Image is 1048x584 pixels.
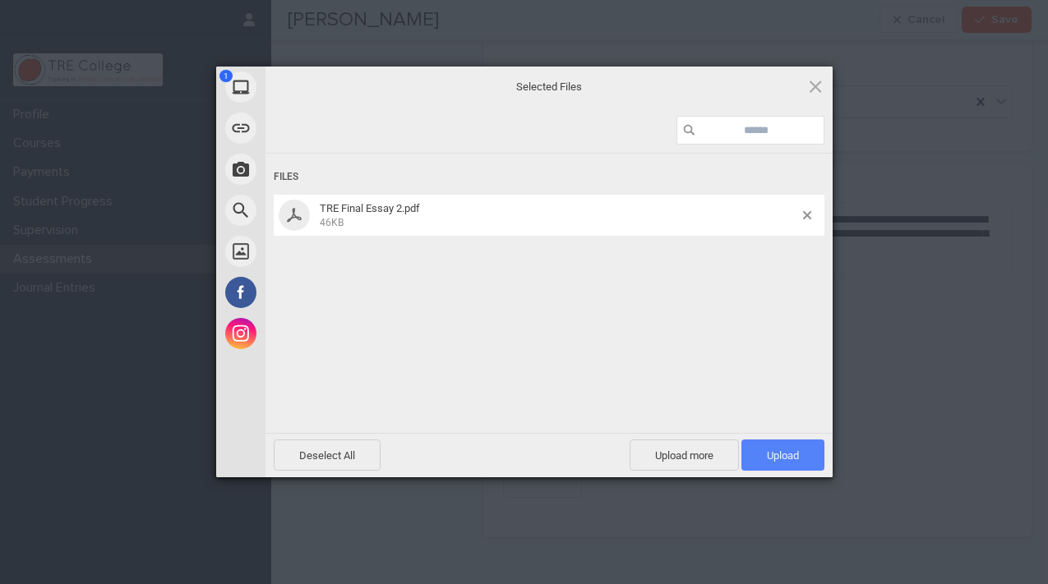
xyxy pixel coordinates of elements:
[320,202,420,214] span: TRE Final Essay 2.pdf
[630,439,739,471] span: Upload more
[315,202,803,229] span: TRE Final Essay 2.pdf
[216,272,413,313] div: Facebook
[741,439,824,471] span: Upload
[274,439,381,471] span: Deselect All
[320,217,344,228] span: 46KB
[806,77,824,95] span: Click here or hit ESC to close picker
[219,70,233,82] span: 1
[274,162,824,192] div: Files
[216,108,413,149] div: Link (URL)
[216,190,413,231] div: Web Search
[216,149,413,190] div: Take Photo
[216,67,413,108] div: My Device
[767,449,799,462] span: Upload
[216,313,413,354] div: Instagram
[385,79,713,94] span: Selected Files
[216,231,413,272] div: Unsplash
